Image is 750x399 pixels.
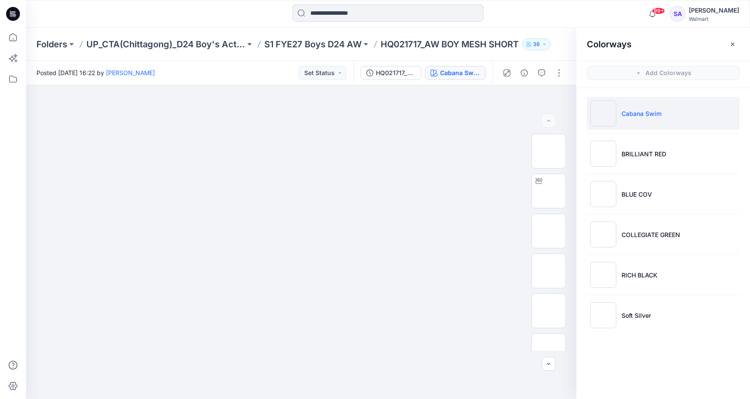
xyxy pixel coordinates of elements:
[622,109,661,118] p: Cabana Swim
[36,38,67,50] a: Folders
[622,230,680,239] p: COLLEGIATE GREEN
[590,181,616,207] img: BLUE COV
[381,38,519,50] p: HQ021717_AW BOY MESH SHORT
[440,68,480,78] div: Cabana Swim
[590,302,616,328] img: Soft Silver
[652,7,665,14] span: 99+
[86,38,245,50] a: UP_CTA(Chittagong)_D24 Boy's Active
[587,39,632,49] h2: Colorways
[533,40,540,49] p: 36
[689,16,739,22] div: Walmart
[622,270,658,280] p: RICH BLACK
[590,100,616,126] img: Cabana Swim
[689,5,739,16] div: [PERSON_NAME]
[590,221,616,247] img: COLLEGIATE GREEN
[522,38,551,50] button: 36
[36,68,155,77] span: Posted [DATE] 16:22 by
[622,149,666,158] p: BRILLIANT RED
[622,311,651,320] p: Soft Silver
[590,141,616,167] img: BRILLIANT RED
[264,38,362,50] a: S1 FYE27 Boys D24 AW
[361,66,421,80] button: HQ021717_AW BOY MESH SHORT
[622,190,652,199] p: BLUE COV
[670,6,685,22] div: SA
[590,262,616,288] img: RICH BLACK
[376,68,416,78] div: HQ021717_AW BOY MESH SHORT
[517,66,531,80] button: Details
[425,66,486,80] button: Cabana Swim
[106,69,155,76] a: [PERSON_NAME]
